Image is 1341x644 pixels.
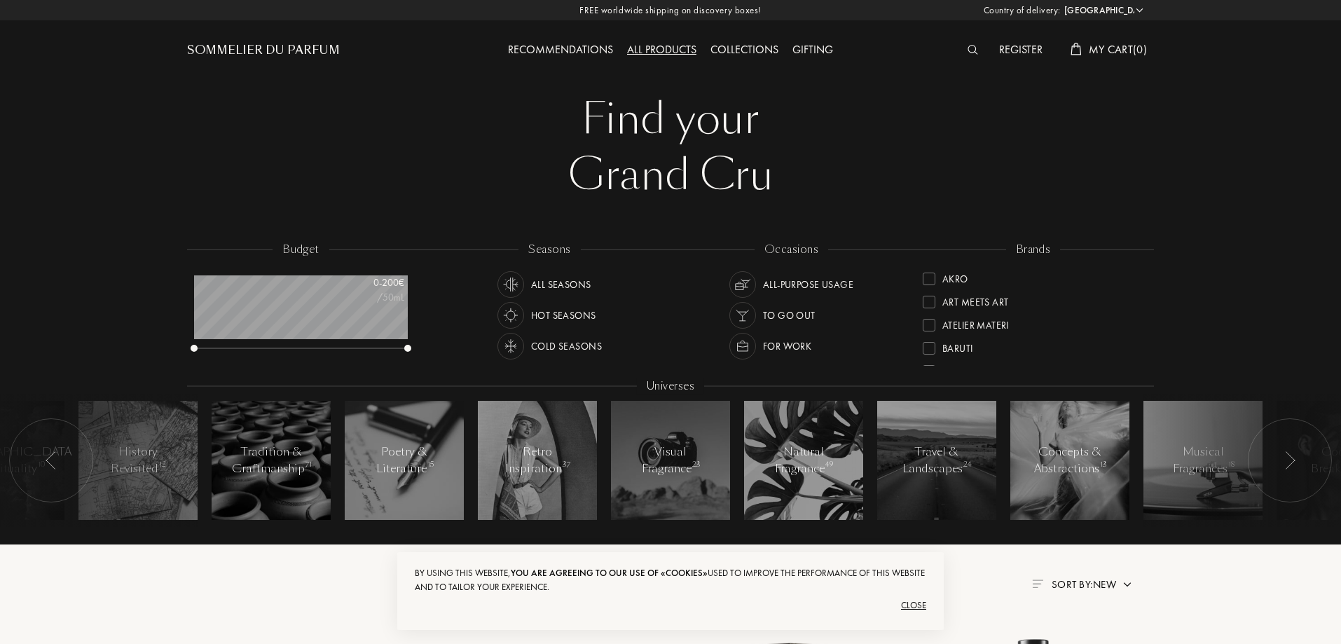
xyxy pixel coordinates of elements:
div: To go Out [763,302,816,329]
div: Recommendations [501,41,620,60]
div: Binet-Papillon [942,359,1012,378]
img: usage_occasion_work_white.svg [733,336,752,356]
div: Atelier Materi [942,313,1009,332]
span: My Cart ( 0 ) [1089,42,1147,57]
div: By using this website, used to improve the performance of this website and to tailor your experie... [415,566,926,594]
div: Poetry & Literature [375,444,434,477]
div: All products [620,41,703,60]
span: you are agreeing to our use of «cookies» [511,567,708,579]
img: arr_left.svg [1284,451,1295,470]
div: Baruti [942,336,973,355]
a: Gifting [785,42,840,57]
img: filter_by.png [1032,580,1043,588]
span: 49 [825,460,833,470]
div: brands [1006,242,1061,258]
a: All products [620,42,703,57]
div: All-purpose Usage [763,271,853,298]
img: search_icn_white.svg [968,45,978,55]
div: 0 - 200 € [334,275,404,290]
img: usage_season_hot_white.svg [501,306,521,325]
div: seasons [518,242,580,258]
div: /50mL [334,290,404,305]
img: usage_season_cold_white.svg [501,336,521,356]
div: Cold Seasons [531,333,602,359]
span: 13 [1100,460,1107,470]
div: budget [273,242,329,258]
span: Sort by: New [1052,577,1116,591]
img: usage_occasion_party_white.svg [733,306,752,325]
div: Retro Inspiration [505,444,570,477]
div: Concepts & Abstractions [1034,444,1106,477]
div: Register [992,41,1050,60]
div: Natural Fragrance [774,444,834,477]
img: arr_left.svg [46,451,57,470]
img: arrow.png [1122,579,1133,590]
div: All Seasons [531,271,591,298]
div: Gifting [785,41,840,60]
div: Tradition & Craftmanship [232,444,311,477]
img: usage_season_average_white.svg [501,275,521,294]
div: Art Meets Art [942,290,1008,309]
div: Find your [198,91,1143,147]
span: 15 [427,460,434,470]
div: Akro [942,267,968,286]
div: For Work [763,333,811,359]
div: Grand Cru [198,147,1143,203]
div: Universes [637,378,704,395]
div: Hot Seasons [531,302,596,329]
a: Collections [703,42,785,57]
img: usage_occasion_all_white.svg [733,275,752,294]
span: 37 [563,460,570,470]
a: Recommendations [501,42,620,57]
span: 24 [963,460,972,470]
img: cart_white.svg [1071,43,1082,55]
a: Register [992,42,1050,57]
span: Country of delivery: [984,4,1061,18]
span: 23 [692,460,701,470]
div: Collections [703,41,785,60]
span: 71 [305,460,312,470]
div: occasions [755,242,828,258]
div: Travel & Landscapes [902,444,971,477]
div: Visual Fragrance [641,444,701,477]
div: Close [415,594,926,617]
a: Sommelier du Parfum [187,42,340,59]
